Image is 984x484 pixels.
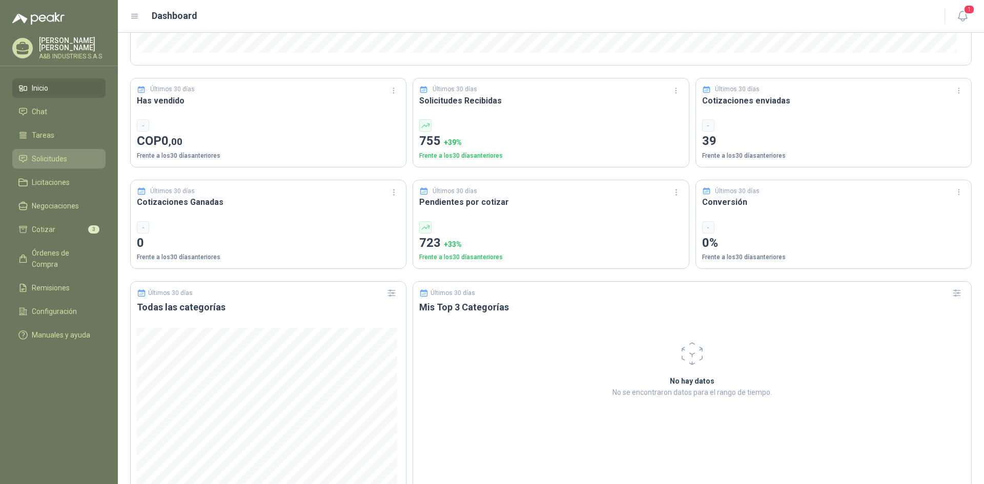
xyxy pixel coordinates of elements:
span: Solicitudes [32,153,67,164]
span: Tareas [32,130,54,141]
img: Logo peakr [12,12,65,25]
span: Licitaciones [32,177,70,188]
a: Chat [12,102,106,121]
a: Cotizar3 [12,220,106,239]
span: Negociaciones [32,200,79,212]
button: 1 [953,7,972,26]
p: Últimos 30 días [715,186,760,196]
p: Últimos 30 días [430,289,475,297]
span: Configuración [32,306,77,317]
p: Últimos 30 días [150,186,195,196]
h2: No hay datos [514,375,871,387]
span: Órdenes de Compra [32,247,96,270]
a: Licitaciones [12,173,106,192]
span: + 33 % [444,240,462,248]
a: Inicio [12,78,106,98]
span: 3 [88,225,99,234]
p: Frente a los 30 días anteriores [702,252,965,262]
div: - [137,221,149,234]
span: + 39 % [444,138,462,146]
p: COP [137,132,400,151]
div: - [137,119,149,132]
p: Últimos 30 días [150,85,195,94]
h3: Conversión [702,196,965,208]
h3: Todas las categorías [137,301,400,313]
p: Últimos 30 días [433,85,477,94]
h3: Solicitudes Recibidas [419,94,682,107]
p: Frente a los 30 días anteriores [702,151,965,161]
a: Remisiones [12,278,106,298]
p: No se encontraron datos para el rango de tiempo. [514,387,871,398]
p: 39 [702,132,965,151]
p: Frente a los 30 días anteriores [419,252,682,262]
h3: Mis Top 3 Categorías [419,301,965,313]
p: 0 [137,234,400,253]
h1: Dashboard [152,9,197,23]
span: ,00 [169,136,182,148]
p: [PERSON_NAME] [PERSON_NAME] [39,37,106,51]
p: Frente a los 30 días anteriores [137,151,400,161]
a: Manuales y ayuda [12,325,106,345]
h3: Cotizaciones enviadas [702,94,965,107]
a: Tareas [12,125,106,145]
p: Últimos 30 días [715,85,760,94]
p: Últimos 30 días [433,186,477,196]
p: Frente a los 30 días anteriores [419,151,682,161]
a: Negociaciones [12,196,106,216]
p: 723 [419,234,682,253]
span: Chat [32,106,47,117]
span: Manuales y ayuda [32,329,90,341]
span: Inicio [32,82,48,94]
span: Remisiones [32,282,70,293]
span: 0 [161,134,182,148]
a: Solicitudes [12,149,106,169]
h3: Has vendido [137,94,400,107]
p: A&B INDUSTRIES S.A.S [39,53,106,59]
a: Órdenes de Compra [12,243,106,274]
p: 755 [419,132,682,151]
div: - [702,221,714,234]
p: Últimos 30 días [148,289,193,297]
span: Cotizar [32,224,55,235]
p: 0% [702,234,965,253]
a: Configuración [12,302,106,321]
span: 1 [963,5,975,14]
div: - [702,119,714,132]
p: Frente a los 30 días anteriores [137,252,400,262]
h3: Pendientes por cotizar [419,196,682,208]
h3: Cotizaciones Ganadas [137,196,400,208]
